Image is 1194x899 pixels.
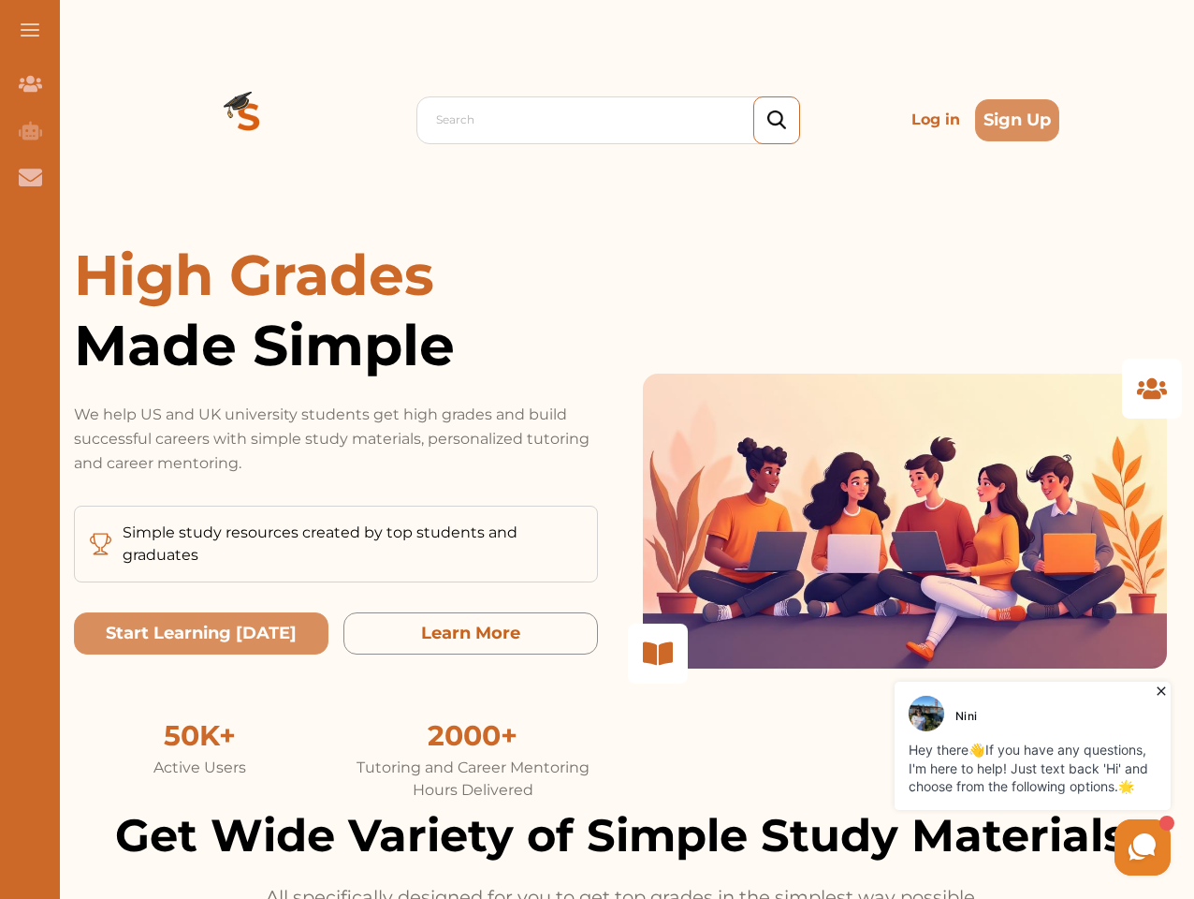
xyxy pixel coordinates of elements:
p: We help US and UK university students get high grades and build successful careers with simple st... [74,403,598,476]
p: Log in [904,101,968,139]
button: Learn More [343,612,598,655]
h2: Get Wide Variety of Simple Study Materials [74,802,1167,869]
div: Tutoring and Career Mentoring Hours Delivered [347,757,598,802]
span: Made Simple [74,310,598,380]
button: Start Learning Today [74,612,328,655]
div: Active Users [74,757,325,779]
button: Sign Up [975,99,1059,141]
img: search_icon [767,111,786,130]
div: 50K+ [74,715,325,757]
div: 2000+ [347,715,598,757]
p: Simple study resources created by top students and graduates [123,522,582,567]
img: Logo [182,52,316,187]
span: High Grades [74,241,434,309]
iframe: HelpCrunch [745,677,1175,880]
